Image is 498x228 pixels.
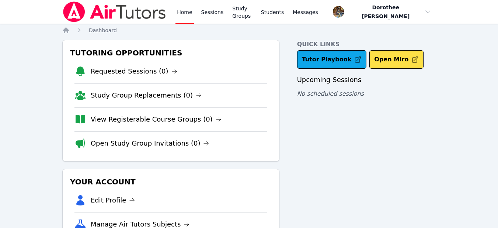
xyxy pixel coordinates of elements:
[91,114,222,125] a: View Registerable Course Groups (0)
[69,175,273,188] h3: Your Account
[297,50,367,69] a: Tutor Playbook
[91,138,209,149] a: Open Study Group Invitations (0)
[91,195,135,205] a: Edit Profile
[89,27,117,34] a: Dashboard
[297,75,436,85] h3: Upcoming Sessions
[91,66,177,76] a: Requested Sessions (0)
[91,90,202,101] a: Study Group Replacements (0)
[369,50,424,69] button: Open Miro
[297,40,436,49] h4: Quick Links
[62,1,167,22] img: Air Tutors
[69,46,273,59] h3: Tutoring Opportunities
[297,90,364,97] span: No scheduled sessions
[62,27,436,34] nav: Breadcrumb
[293,8,318,16] span: Messages
[89,27,117,33] span: Dashboard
